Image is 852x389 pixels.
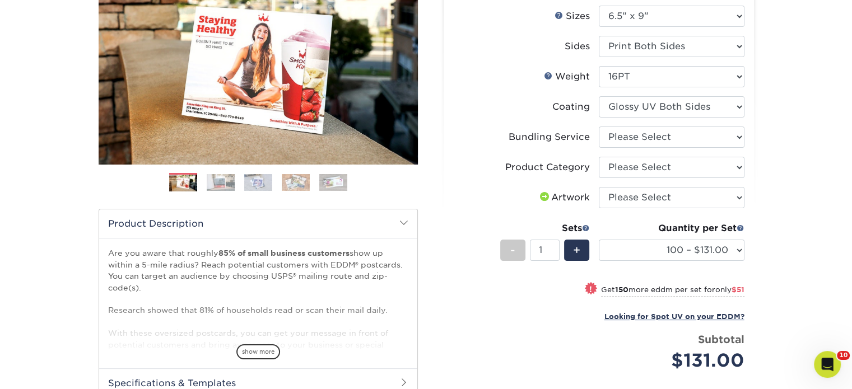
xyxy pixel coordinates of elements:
[538,191,590,204] div: Artwork
[615,285,628,294] strong: 150
[552,100,590,114] div: Coating
[505,161,590,174] div: Product Category
[236,344,280,359] span: show more
[509,130,590,144] div: Bundling Service
[207,174,235,191] img: EDDM 02
[565,40,590,53] div: Sides
[814,351,841,378] iframe: Intercom live chat
[319,174,347,191] img: EDDM 05
[589,283,592,295] span: !
[169,174,197,193] img: EDDM 01
[604,311,744,321] a: Looking for Spot UV on your EDDM?
[544,70,590,83] div: Weight
[510,242,515,259] span: -
[555,10,590,23] div: Sizes
[837,351,850,360] span: 10
[601,285,744,297] small: Get more eddm per set for
[244,174,272,191] img: EDDM 03
[715,285,744,294] span: only
[698,333,744,345] strong: Subtotal
[607,347,744,374] div: $131.00
[500,222,590,235] div: Sets
[604,312,744,321] small: Looking for Spot UV on your EDDM?
[599,222,744,235] div: Quantity per Set
[218,249,350,257] strong: 85% of small business customers
[732,285,744,294] span: $51
[282,174,310,191] img: EDDM 04
[573,242,580,259] span: +
[99,209,417,238] h2: Product Description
